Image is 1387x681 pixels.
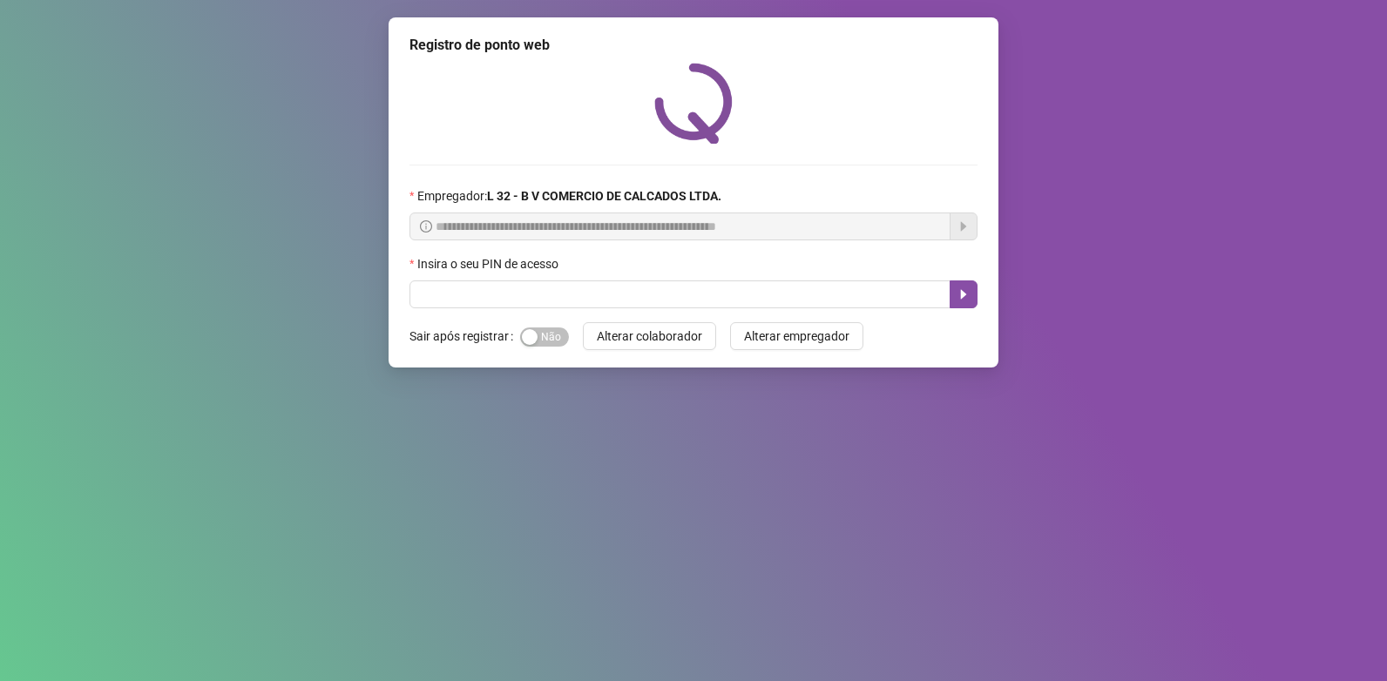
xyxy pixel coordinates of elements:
label: Sair após registrar [409,322,520,350]
button: Alterar colaborador [583,322,716,350]
span: Empregador : [417,186,721,206]
span: Alterar colaborador [597,327,702,346]
button: Alterar empregador [730,322,863,350]
div: Registro de ponto web [409,35,978,56]
img: QRPoint [654,63,733,144]
span: info-circle [420,220,432,233]
label: Insira o seu PIN de acesso [409,254,570,273]
strong: L 32 - B V COMERCIO DE CALCADOS LTDA. [487,189,721,203]
span: Alterar empregador [744,327,849,346]
span: caret-right [957,287,971,301]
